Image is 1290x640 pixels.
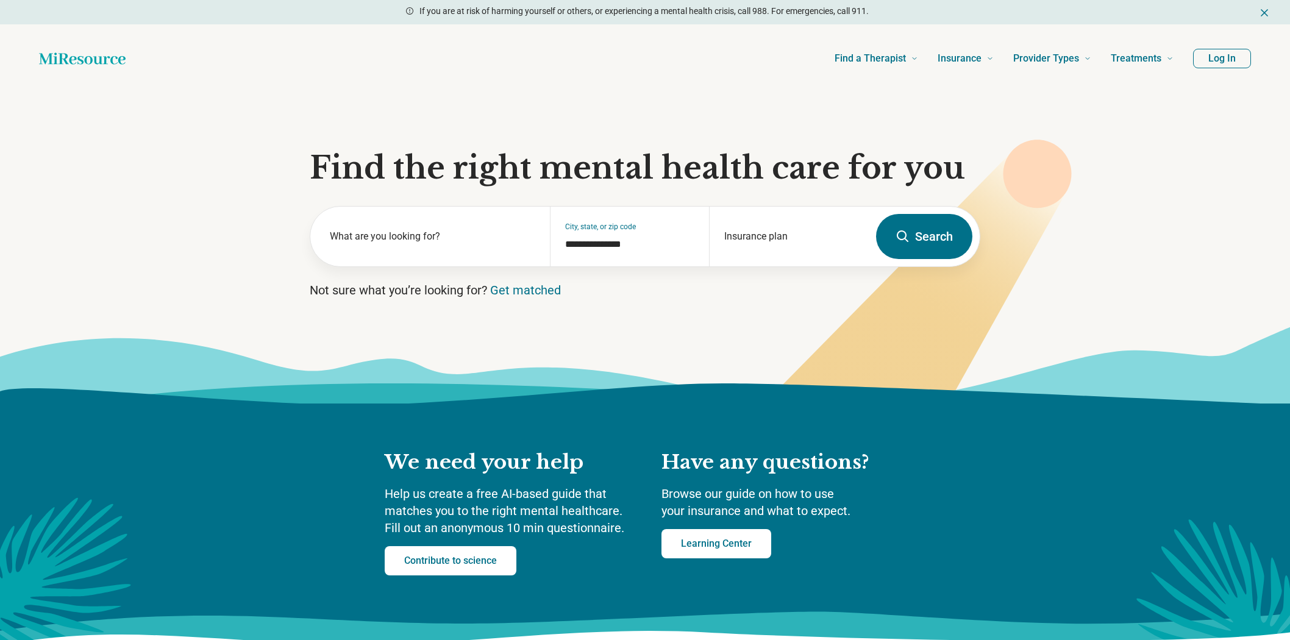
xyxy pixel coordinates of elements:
[661,529,771,558] a: Learning Center
[1111,50,1161,67] span: Treatments
[310,150,980,187] h1: Find the right mental health care for you
[385,450,637,475] h2: We need your help
[419,5,869,18] p: If you are at risk of harming yourself or others, or experiencing a mental health crisis, call 98...
[1013,34,1091,83] a: Provider Types
[835,50,906,67] span: Find a Therapist
[835,34,918,83] a: Find a Therapist
[1013,50,1079,67] span: Provider Types
[1193,49,1251,68] button: Log In
[490,283,561,297] a: Get matched
[876,214,972,259] button: Search
[385,546,516,575] a: Contribute to science
[938,34,994,83] a: Insurance
[385,485,637,536] p: Help us create a free AI-based guide that matches you to the right mental healthcare. Fill out an...
[661,485,905,519] p: Browse our guide on how to use your insurance and what to expect.
[1258,5,1270,20] button: Dismiss
[938,50,982,67] span: Insurance
[39,46,126,71] a: Home page
[310,282,980,299] p: Not sure what you’re looking for?
[1111,34,1174,83] a: Treatments
[661,450,905,475] h2: Have any questions?
[330,229,535,244] label: What are you looking for?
